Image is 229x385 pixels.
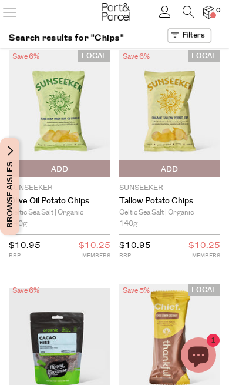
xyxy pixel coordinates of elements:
[119,240,151,252] span: $10.95
[188,50,220,62] span: LOCAL
[119,252,151,260] small: RRP
[9,207,110,218] div: Celtic Sea Salt | Organic
[119,218,137,229] span: 140g
[119,207,221,218] div: Celtic Sea Salt | Organic
[79,252,110,260] small: MEMBERS
[203,6,214,18] a: 0
[9,183,110,193] p: Sunseeker
[188,239,220,253] span: $10.25
[188,252,220,260] small: MEMBERS
[119,50,221,177] img: Tallow Potato Chips
[9,50,110,177] img: Olive Oil Potato Chips
[188,284,220,296] span: LOCAL
[9,28,124,48] h1: Search results for "Chips"
[4,138,16,235] span: Browse Aisles
[119,196,221,206] a: Tallow Potato Chips
[9,196,110,206] a: Olive Oil Potato Chips
[102,3,130,21] img: Part&Parcel
[79,239,110,253] span: $10.25
[177,337,220,376] inbox-online-store-chat: Shopify online store chat
[213,5,224,16] span: 0
[9,284,43,298] div: Save 6%
[9,160,110,177] button: Add To Parcel
[119,160,221,177] button: Add To Parcel
[119,284,153,298] div: Save 5%
[9,50,43,64] div: Save 6%
[119,50,153,64] div: Save 6%
[9,252,41,260] small: RRP
[78,50,110,62] span: LOCAL
[9,240,41,252] span: $10.95
[119,183,221,193] p: Sunseeker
